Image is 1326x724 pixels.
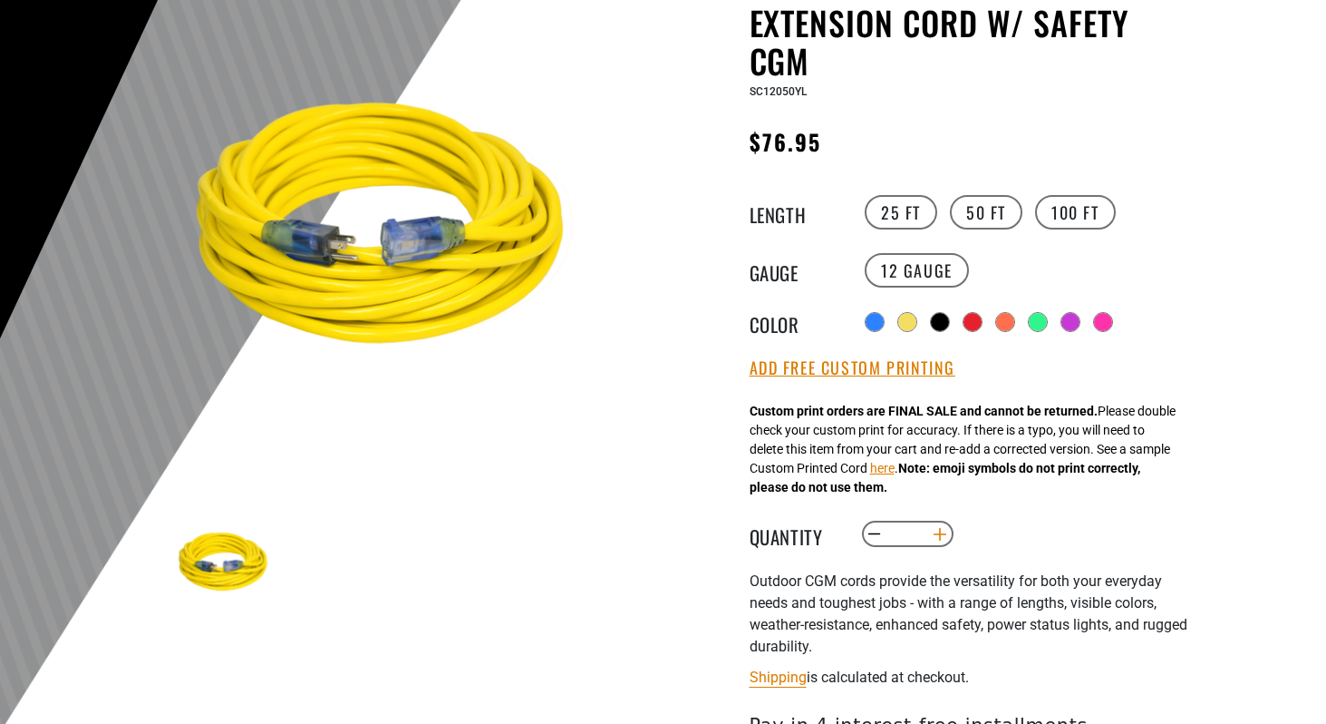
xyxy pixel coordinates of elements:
div: is calculated at checkout. [750,665,1194,690]
legend: Gauge [750,259,840,282]
button: here [870,459,895,478]
strong: Custom print orders are FINAL SALE and cannot be returned. [750,404,1098,418]
strong: Note: emoji symbols do not print correctly, please do not use them. [750,461,1140,494]
legend: Length [750,201,840,224]
label: 25 FT [865,195,937,230]
span: $76.95 [750,125,821,158]
button: Add Free Custom Printing [750,358,955,378]
label: 12 Gauge [865,253,969,288]
span: SC12050YL [750,85,807,98]
label: Quantity [750,523,840,546]
label: 100 FT [1035,195,1116,230]
span: Outdoor CGM cords provide the versatility for both your everyday needs and toughest jobs - with a... [750,572,1187,655]
a: Shipping [750,669,807,686]
img: Yellow [173,12,610,449]
legend: Color [750,310,840,334]
label: 50 FT [950,195,1022,230]
div: Please double check your custom print for accuracy. If there is a typo, you will need to delete t... [750,402,1176,497]
img: Yellow [173,511,278,616]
